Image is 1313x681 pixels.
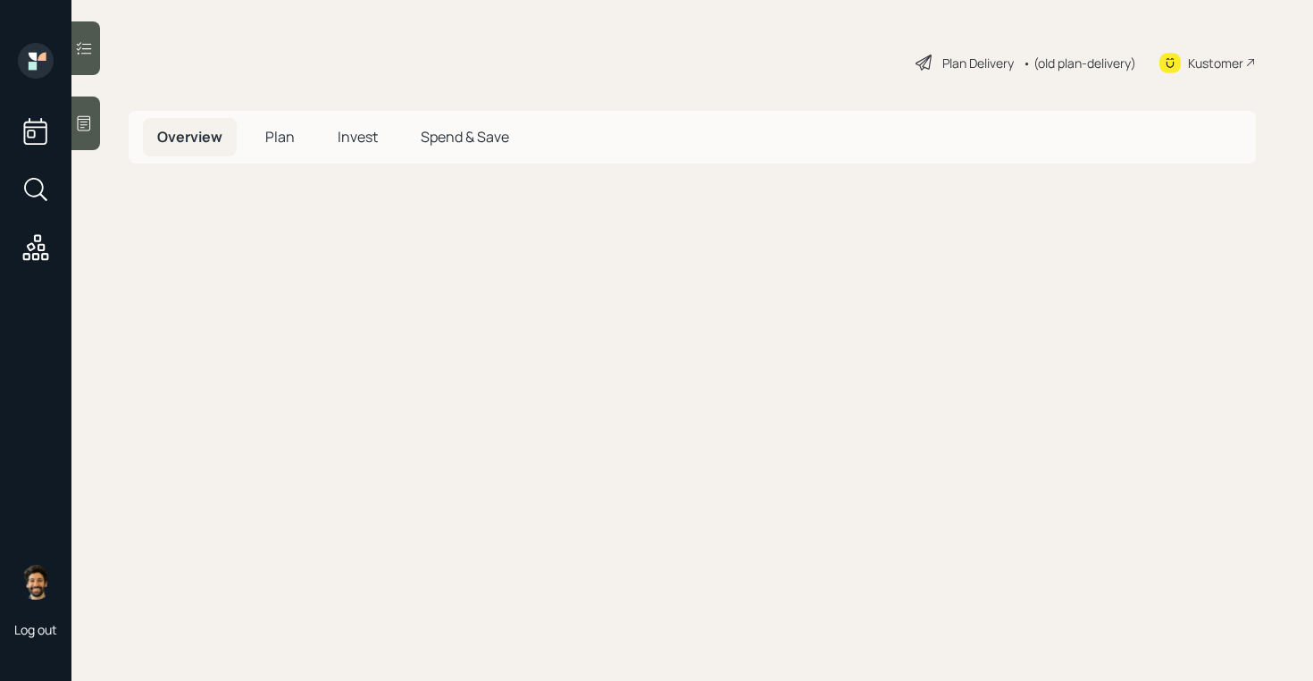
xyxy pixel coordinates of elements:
[1188,54,1243,72] div: Kustomer
[942,54,1014,72] div: Plan Delivery
[1023,54,1136,72] div: • (old plan-delivery)
[338,127,378,147] span: Invest
[157,127,222,147] span: Overview
[421,127,509,147] span: Spend & Save
[18,564,54,600] img: eric-schwartz-headshot.png
[14,621,57,638] div: Log out
[265,127,295,147] span: Plan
